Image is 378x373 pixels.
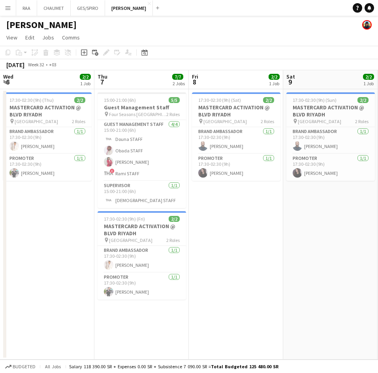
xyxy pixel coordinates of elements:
span: 7/7 [172,74,183,80]
button: CHAUMET [37,0,71,16]
div: 1 Job [363,81,374,86]
h3: MASTERCARD ACTIVATION @ BLVD RIYADH [192,104,280,118]
span: Jobs [42,34,54,41]
span: Sat [286,73,295,80]
span: 2 Roles [355,118,369,124]
app-user-avatar: Lin Allaf [362,20,372,30]
a: Comms [59,32,83,43]
span: Wed [3,73,13,80]
span: 17:30-02:30 (9h) (Fri) [104,216,145,222]
app-job-card: 17:30-02:30 (9h) (Thu)2/2MASTERCARD ACTIVATION @ BLVD RIYADH [GEOGRAPHIC_DATA]2 RolesBrand Ambass... [3,92,92,181]
app-card-role: Supervisor1/115:00-21:00 (6h)[DEMOGRAPHIC_DATA] STAFF [98,181,186,208]
app-card-role: Promoter1/117:30-02:30 (9h)[PERSON_NAME] [3,154,92,181]
span: 2/2 [269,74,280,80]
button: [PERSON_NAME] [105,0,153,16]
span: 9 [285,77,295,86]
span: 17:30-02:30 (9h) (Thu) [9,97,54,103]
button: RAA [16,0,37,16]
span: Four Seasons [GEOGRAPHIC_DATA] [109,111,166,117]
h3: MASTERCARD ACTIVATION @ BLVD RIYADH [98,223,186,237]
span: 2 Roles [261,118,274,124]
span: 15:00-21:00 (6h) [104,97,136,103]
span: 5/5 [169,97,180,103]
div: Salary 118 390.00 SR + Expenses 0.00 SR + Subsistence 7 090.00 SR = [69,364,278,369]
span: 2/2 [363,74,374,80]
span: 2/2 [74,97,85,103]
span: View [6,34,17,41]
span: 17:30-02:30 (9h) (Sat) [198,97,241,103]
h3: MASTERCARD ACTIVATION @ BLVD RIYADH [3,104,92,118]
app-card-role: Brand Ambassador1/117:30-02:30 (9h)[PERSON_NAME] [192,127,280,154]
a: Edit [22,32,38,43]
span: [GEOGRAPHIC_DATA] [15,118,58,124]
span: 17:30-02:30 (9h) (Sun) [293,97,337,103]
span: Thu [98,73,107,80]
a: View [3,32,21,43]
span: Budgeted [13,364,36,369]
span: [GEOGRAPHIC_DATA] [298,118,341,124]
span: 2/2 [263,97,274,103]
span: [GEOGRAPHIC_DATA] [109,237,152,243]
span: Total Budgeted 125 480.00 SR [211,364,278,369]
h3: MASTERCARD ACTIVATION @ BLVD RIYADH [286,104,375,118]
span: 2/2 [357,97,369,103]
span: [GEOGRAPHIC_DATA] [203,118,247,124]
app-job-card: 15:00-21:00 (6h)5/5Guest Management Staff Four Seasons [GEOGRAPHIC_DATA]2 RolesGuest Management S... [98,92,186,208]
app-card-role: Guest Management Staff4/415:00-21:00 (6h)Douna STAFFObada STAFF[PERSON_NAME]!Rami STAFF [98,120,186,181]
app-card-role: Promoter1/117:30-02:30 (9h)[PERSON_NAME] [192,154,280,181]
span: Week 32 [26,62,46,67]
button: Budgeted [4,362,37,371]
div: 1 Job [269,81,279,86]
div: +03 [49,62,56,67]
app-job-card: 17:30-02:30 (9h) (Sat)2/2MASTERCARD ACTIVATION @ BLVD RIYADH [GEOGRAPHIC_DATA]2 RolesBrand Ambass... [192,92,280,181]
span: Comms [62,34,80,41]
app-card-role: Brand Ambassador1/117:30-02:30 (9h)[PERSON_NAME] [3,127,92,154]
app-job-card: 17:30-02:30 (9h) (Fri)2/2MASTERCARD ACTIVATION @ BLVD RIYADH [GEOGRAPHIC_DATA]2 RolesBrand Ambass... [98,211,186,300]
app-job-card: 17:30-02:30 (9h) (Sun)2/2MASTERCARD ACTIVATION @ BLVD RIYADH [GEOGRAPHIC_DATA]2 RolesBrand Ambass... [286,92,375,181]
span: 7 [96,77,107,86]
h3: Guest Management Staff [98,104,186,111]
app-card-role: Promoter1/117:30-02:30 (9h)[PERSON_NAME] [98,273,186,300]
span: ! [110,169,115,173]
span: 2 Roles [166,237,180,243]
span: 2/2 [169,216,180,222]
button: GES/SPIRO [71,0,105,16]
a: Jobs [39,32,57,43]
span: 2/2 [80,74,91,80]
app-card-role: Promoter1/117:30-02:30 (9h)[PERSON_NAME] [286,154,375,181]
span: 2 Roles [72,118,85,124]
h1: [PERSON_NAME] [6,19,77,31]
div: 1 Job [80,81,90,86]
span: All jobs [43,364,62,369]
span: 8 [191,77,198,86]
app-card-role: Brand Ambassador1/117:30-02:30 (9h)[PERSON_NAME] [286,127,375,154]
span: 2 Roles [166,111,180,117]
div: 2 Jobs [173,81,185,86]
app-card-role: Brand Ambassador1/117:30-02:30 (9h)[PERSON_NAME] [98,246,186,273]
div: [DATE] [6,61,24,69]
span: Fri [192,73,198,80]
span: 6 [2,77,13,86]
span: Edit [25,34,34,41]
